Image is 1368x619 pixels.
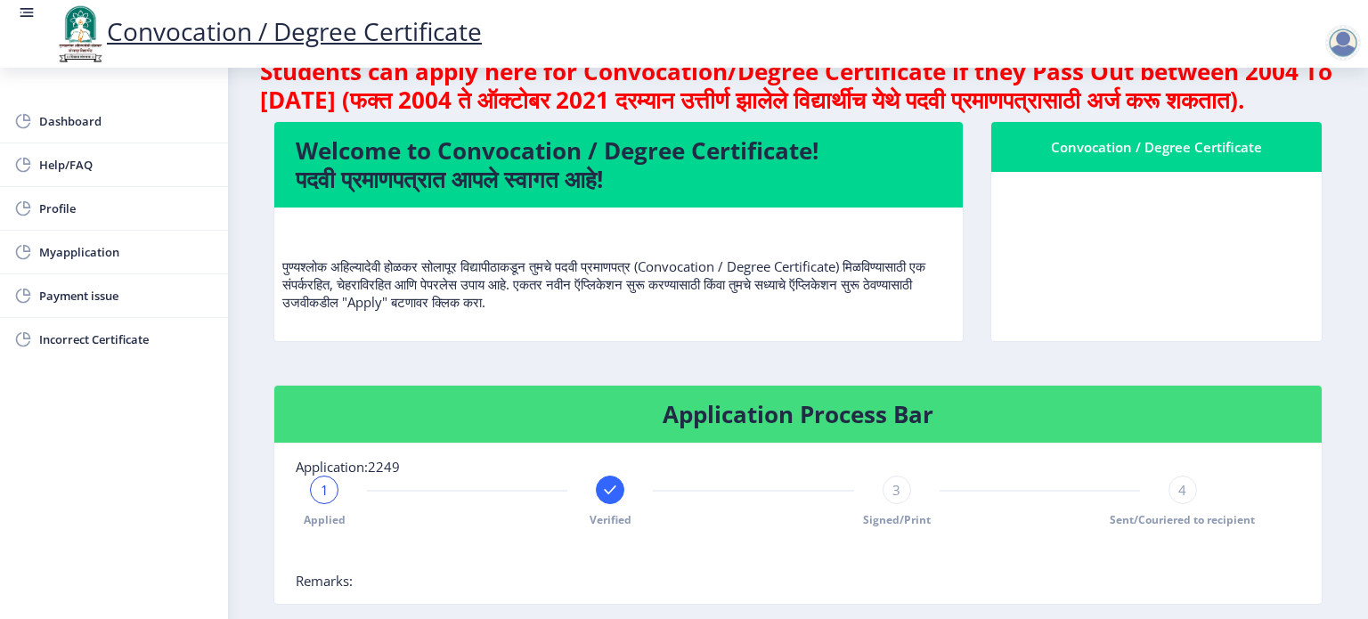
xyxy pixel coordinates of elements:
span: Payment issue [39,285,214,306]
span: 1 [321,481,329,499]
p: पुण्यश्लोक अहिल्यादेवी होळकर सोलापूर विद्यापीठाकडून तुमचे पदवी प्रमाणपत्र (Convocation / Degree C... [282,222,955,311]
span: Verified [590,512,631,527]
div: Convocation / Degree Certificate [1013,136,1300,158]
a: Convocation / Degree Certificate [53,14,482,48]
h4: Students can apply here for Convocation/Degree Certificate if they Pass Out between 2004 To [DATE... [260,57,1336,114]
span: Applied [304,512,346,527]
span: Profile [39,198,214,219]
img: logo [53,4,107,64]
h4: Application Process Bar [296,400,1300,428]
span: 3 [892,481,900,499]
span: Sent/Couriered to recipient [1110,512,1255,527]
span: Myapplication [39,241,214,263]
span: Remarks: [296,572,353,590]
span: Signed/Print [863,512,931,527]
span: Help/FAQ [39,154,214,175]
span: 4 [1178,481,1186,499]
span: Dashboard [39,110,214,132]
span: Incorrect Certificate [39,329,214,350]
h4: Welcome to Convocation / Degree Certificate! पदवी प्रमाणपत्रात आपले स्वागत आहे! [296,136,941,193]
span: Application:2249 [296,458,400,476]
